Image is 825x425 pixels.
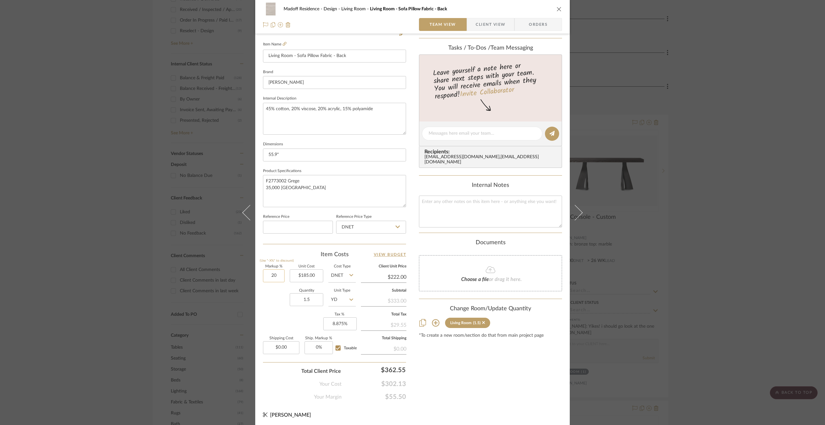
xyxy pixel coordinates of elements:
div: Leave yourself a note here or share next steps with your team. You will receive emails when they ... [418,59,563,102]
span: Taxable [344,346,357,350]
span: $55.50 [342,393,406,401]
span: [PERSON_NAME] [270,412,311,418]
div: $333.00 [361,295,406,306]
span: Choose a file [461,277,489,282]
label: Brand [263,71,273,74]
label: Total Tax [361,313,406,316]
img: Remove from project [286,22,291,27]
span: Team View [430,18,456,31]
label: Product Specifications [263,169,301,173]
span: or drag it here. [489,277,522,282]
label: Reference Price [263,215,289,218]
label: Internal Description [263,97,296,100]
img: 9ea84ee3-5eb0-4561-ab9a-03fcf376bf2c_48x40.jpg [263,3,278,15]
div: Internal Notes [419,182,562,189]
label: Client Unit Price [361,265,406,268]
label: Ship. Markup % [305,337,333,340]
button: close [556,6,562,12]
label: Total Shipping [361,337,406,340]
span: $302.13 [342,380,406,388]
label: Dimensions [263,143,283,146]
a: Invite Collaborator [460,84,515,101]
label: Markup % [263,265,285,268]
div: *To create a new room/section do that from main project page [419,333,562,338]
input: Enter the dimensions of this item [263,149,406,161]
div: Documents [419,239,562,246]
div: Item Costs [263,251,406,258]
span: Your Cost [319,380,342,388]
label: Unit Type [328,289,356,292]
span: Living Room - Sofa Pillow Fabric - Back [370,7,447,11]
label: Item Name [263,42,286,47]
span: Orders [522,18,555,31]
span: Total Client Price [301,367,341,375]
label: Subtotal [361,289,406,292]
div: Living Room [450,321,471,325]
label: Tax % [323,313,356,316]
div: [EMAIL_ADDRESS][DOMAIN_NAME] , [EMAIL_ADDRESS][DOMAIN_NAME] [424,155,559,165]
input: Enter Brand [263,76,406,89]
input: Enter Item Name [263,50,406,63]
span: Recipients: [424,149,559,155]
label: Shipping Cost [263,337,299,340]
label: Reference Price Type [336,215,372,218]
span: Living Room [341,7,370,11]
div: Change Room/Update Quantity [419,305,562,313]
a: View Budget [374,251,406,258]
span: Client View [476,18,505,31]
div: $0.00 [361,343,406,354]
span: Madoff Residence - Design [284,7,341,11]
div: (1.5) [473,321,480,325]
div: team Messaging [419,45,562,52]
span: Tasks / To-Dos / [448,45,490,51]
label: Unit Cost [290,265,323,268]
span: Your Margin [314,393,342,401]
div: $29.55 [361,319,406,330]
div: $362.55 [344,363,409,376]
label: Cost Type [328,265,356,268]
label: Quantity [290,289,323,292]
